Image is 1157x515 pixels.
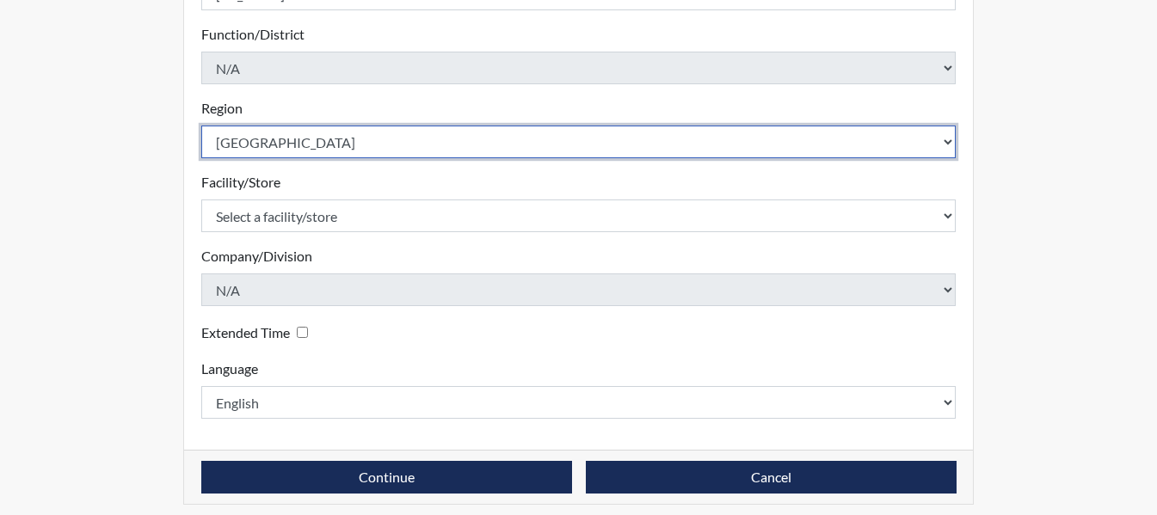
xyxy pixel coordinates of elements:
label: Company/Division [201,246,312,267]
button: Continue [201,461,572,494]
label: Region [201,98,243,119]
button: Cancel [586,461,957,494]
label: Extended Time [201,322,290,343]
label: Facility/Store [201,172,280,193]
label: Function/District [201,24,305,45]
div: Checking this box will provide the interviewee with an accomodation of extra time to answer each ... [201,320,315,345]
label: Language [201,359,258,379]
